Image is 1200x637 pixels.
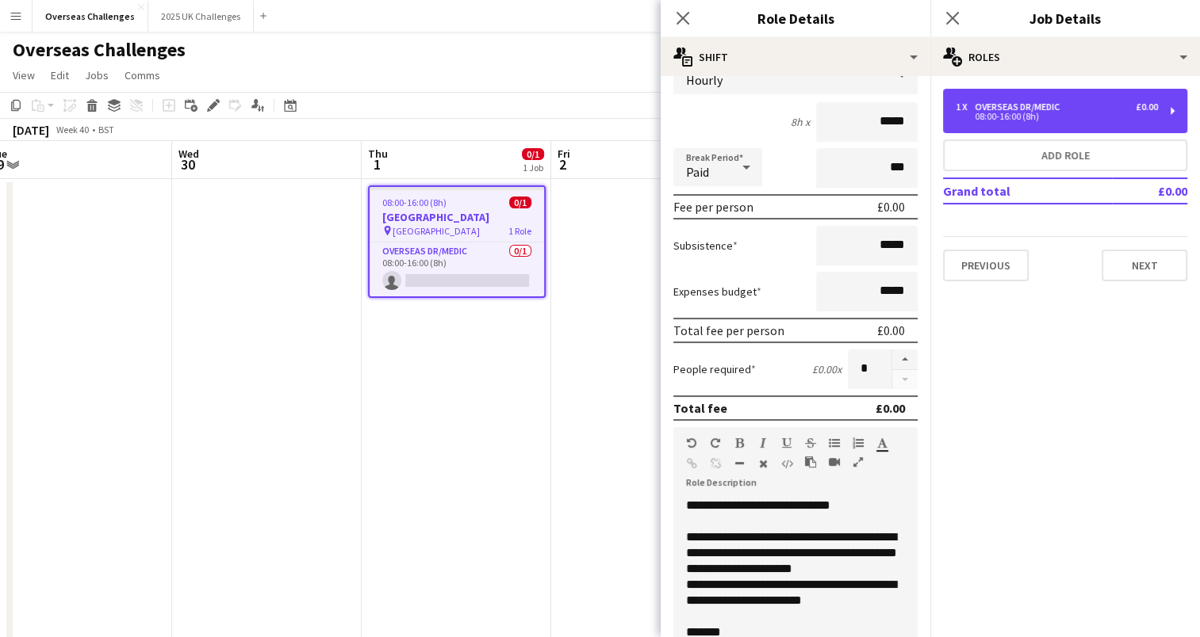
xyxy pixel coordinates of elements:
span: 30 [176,155,199,174]
span: Thu [368,147,388,161]
app-card-role: Overseas Dr/Medic0/108:00-16:00 (8h) [370,242,544,296]
div: Roles [930,38,1200,76]
span: 0/1 [522,148,544,160]
button: 2025 UK Challenges [148,1,254,32]
div: 08:00-16:00 (8h) [956,113,1158,120]
button: Underline [781,437,792,449]
span: Paid [686,164,709,180]
div: £0.00 [877,322,905,338]
div: [DATE] [13,122,49,138]
span: 0/1 [509,196,531,208]
div: Overseas Dr/Medic [975,101,1066,113]
span: 1 [366,155,388,174]
app-job-card: 08:00-16:00 (8h)0/1[GEOGRAPHIC_DATA] [GEOGRAPHIC_DATA]1 RoleOverseas Dr/Medic0/108:00-16:00 (8h) [368,185,546,298]
button: Increase [892,349,918,370]
span: 1 Role [508,225,531,237]
button: Italic [757,437,769,449]
span: Week 40 [52,124,92,135]
span: Hourly [686,72,723,88]
button: Unordered List [829,437,840,449]
button: Bold [734,437,745,449]
button: Overseas Challenges [33,1,148,32]
a: Comms [118,65,167,86]
h1: Overseas Challenges [13,38,186,62]
button: Strikethrough [805,437,816,449]
div: Fee per person [673,199,753,215]
span: Comms [125,68,160,82]
button: Horizontal Line [734,457,745,470]
button: Redo [710,437,721,449]
button: Next [1102,250,1187,281]
div: £0.00 x [812,362,842,376]
div: £0.00 [1136,101,1158,113]
label: People required [673,362,756,376]
button: Previous [943,250,1029,281]
a: Jobs [79,65,115,86]
div: Shift [661,38,930,76]
div: £0.00 [877,199,905,215]
a: View [6,65,41,86]
td: Grand total [943,178,1112,204]
h3: [GEOGRAPHIC_DATA] [370,210,544,224]
button: Clear Formatting [757,457,769,470]
div: 1 x [956,101,975,113]
h3: Role Details [661,8,930,29]
span: Edit [51,68,69,82]
button: Text Color [876,437,888,449]
button: Ordered List [853,437,864,449]
div: Total fee [673,400,727,416]
a: Edit [44,65,75,86]
button: Undo [686,437,697,449]
div: BST [98,124,114,135]
label: Expenses budget [673,284,761,299]
button: Insert video [829,456,840,468]
span: Wed [178,147,199,161]
span: Jobs [85,68,109,82]
span: Fri [558,147,570,161]
div: Total fee per person [673,322,784,338]
button: Fullscreen [853,456,864,468]
div: 8h x [791,115,810,129]
div: £0.00 [876,400,905,416]
span: View [13,68,35,82]
span: 2 [555,155,570,174]
label: Subsistence [673,238,738,253]
button: Add role [943,139,1187,171]
span: [GEOGRAPHIC_DATA] [393,225,480,237]
span: 08:00-16:00 (8h) [382,196,447,208]
td: £0.00 [1112,178,1187,204]
button: HTML Code [781,457,792,470]
div: 1 Job [523,162,543,174]
h3: Job Details [930,8,1200,29]
button: Paste as plain text [805,456,816,468]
